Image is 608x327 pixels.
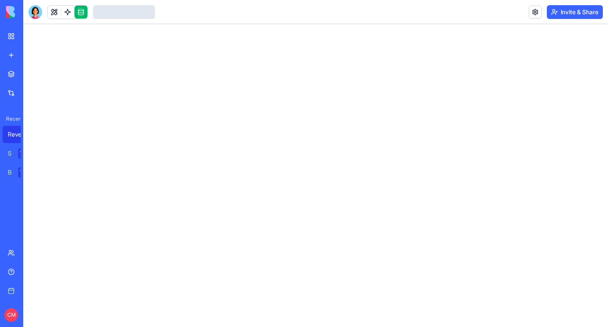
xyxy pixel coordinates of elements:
div: Social Media Content Generator [8,149,12,158]
span: Recent [3,115,21,122]
div: Reverie Open House Exchange [8,130,32,139]
span: CM [4,308,18,322]
img: logo [6,6,59,18]
a: Social Media Content GeneratorTRY [3,145,37,162]
button: Invite & Share [547,5,603,19]
div: TRY [18,148,32,159]
a: Blog Generation ProTRY [3,164,37,181]
div: Blog Generation Pro [8,168,12,177]
div: TRY [18,167,32,178]
a: Reverie Open House Exchange [3,126,37,143]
